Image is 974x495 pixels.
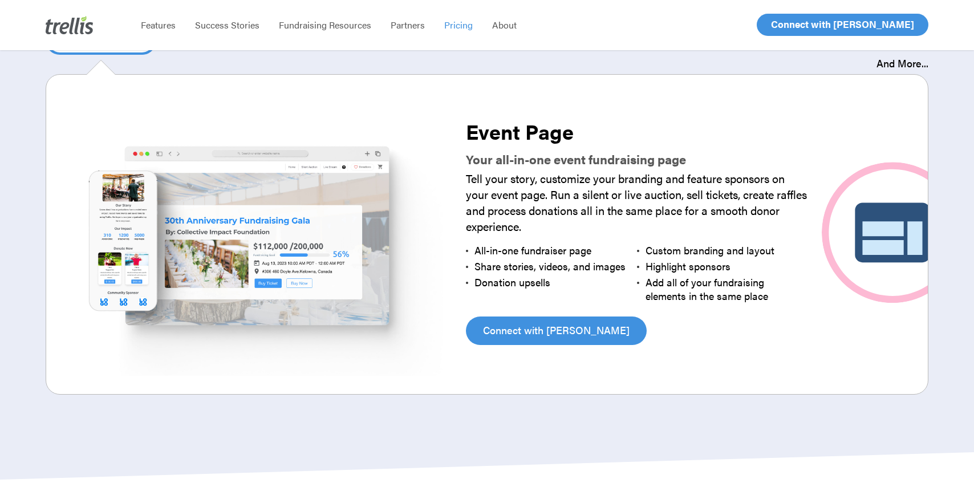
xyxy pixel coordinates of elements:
[492,18,517,31] span: About
[391,18,425,31] span: Partners
[269,19,381,31] a: Fundraising Resources
[466,150,686,168] strong: Your all-in-one event fundraising page
[381,19,435,31] a: Partners
[466,116,574,146] strong: Event Page
[757,14,928,36] a: Connect with [PERSON_NAME]
[195,18,259,31] span: Success Stories
[279,18,371,31] span: Fundraising Resources
[771,17,914,31] span: Connect with [PERSON_NAME]
[466,170,807,234] span: Tell your story, customize your branding and feature sponsors on your event page. Run a silent or...
[435,19,482,31] a: Pricing
[141,18,176,31] span: Features
[185,19,269,31] a: Success Stories
[822,162,963,303] img: Event Page
[444,18,473,31] span: Pricing
[474,243,591,257] span: All-in-one fundraiser page
[474,275,550,289] span: Donation upsells
[46,90,443,376] img: Event Page
[646,259,730,273] span: Highlight sponsors
[131,19,185,31] a: Features
[483,322,630,338] span: Connect with [PERSON_NAME]
[482,19,526,31] a: About
[646,275,768,303] span: Add all of your fundraising elements in the same place
[474,259,626,273] span: Share stories, videos, and images
[46,16,94,34] img: Trellis
[646,243,774,257] span: Custom branding and layout
[466,317,647,345] a: Connect with [PERSON_NAME]
[876,56,928,70] a: And More...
